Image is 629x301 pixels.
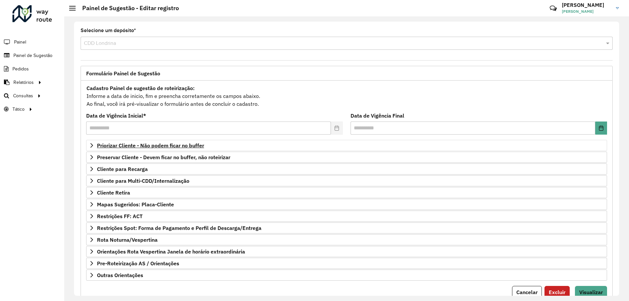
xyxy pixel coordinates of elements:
[595,122,607,135] button: Choose Date
[13,79,34,86] span: Relatórios
[86,258,607,269] a: Pre-Roteirização AS / Orientações
[86,222,607,234] a: Restrições Spot: Forma de Pagamento e Perfil de Descarga/Entrega
[351,112,404,120] label: Data de Vigência Final
[86,140,607,151] a: Priorizar Cliente - Não podem ficar no buffer
[86,152,607,163] a: Preservar Cliente - Devem ficar no buffer, não roteirizar
[97,166,148,172] span: Cliente para Recarga
[76,5,179,12] h2: Painel de Sugestão - Editar registro
[562,9,611,14] span: [PERSON_NAME]
[86,84,607,108] div: Informe a data de inicio, fim e preencha corretamente os campos abaixo. Ao final, você irá pré-vi...
[97,155,230,160] span: Preservar Cliente - Devem ficar no buffer, não roteirizar
[97,214,143,219] span: Restrições FF: ACT
[86,175,607,186] a: Cliente para Multi-CDD/Internalização
[13,92,33,99] span: Consultas
[13,52,52,59] span: Painel de Sugestão
[86,112,146,120] label: Data de Vigência Inicial
[97,202,174,207] span: Mapas Sugeridos: Placa-Cliente
[575,286,607,298] button: Visualizar
[97,237,158,242] span: Rota Noturna/Vespertina
[97,190,130,195] span: Cliente Retira
[86,211,607,222] a: Restrições FF: ACT
[81,27,136,34] label: Selecione um depósito
[546,1,560,15] a: Contato Rápido
[544,286,570,298] button: Excluir
[97,273,143,278] span: Outras Orientações
[86,199,607,210] a: Mapas Sugeridos: Placa-Cliente
[516,289,538,295] span: Cancelar
[14,39,26,46] span: Painel
[97,249,245,254] span: Orientações Rota Vespertina Janela de horário extraordinária
[12,106,25,113] span: Tático
[86,234,607,245] a: Rota Noturna/Vespertina
[512,286,542,298] button: Cancelar
[12,66,29,72] span: Pedidos
[86,71,160,76] span: Formulário Painel de Sugestão
[549,289,565,295] span: Excluir
[86,163,607,175] a: Cliente para Recarga
[97,178,189,183] span: Cliente para Multi-CDD/Internalização
[86,246,607,257] a: Orientações Rota Vespertina Janela de horário extraordinária
[86,270,607,281] a: Outras Orientações
[97,143,204,148] span: Priorizar Cliente - Não podem ficar no buffer
[579,289,603,295] span: Visualizar
[97,225,261,231] span: Restrições Spot: Forma de Pagamento e Perfil de Descarga/Entrega
[86,187,607,198] a: Cliente Retira
[562,2,611,8] h3: [PERSON_NAME]
[97,261,179,266] span: Pre-Roteirização AS / Orientações
[86,85,195,91] strong: Cadastro Painel de sugestão de roteirização:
